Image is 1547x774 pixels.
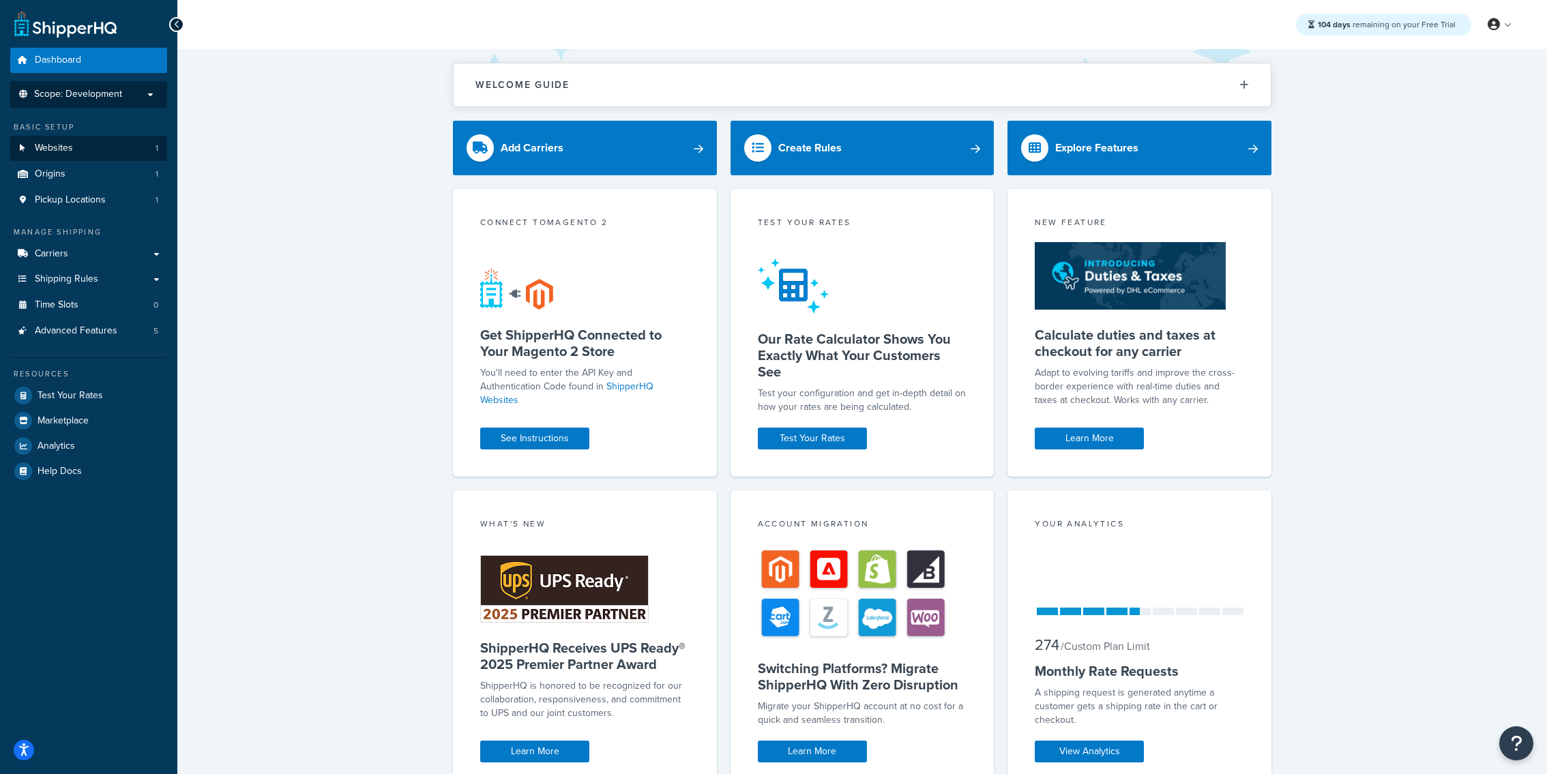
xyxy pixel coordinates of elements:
[10,121,167,133] div: Basic Setup
[758,216,967,232] div: Test your rates
[1007,121,1271,175] a: Explore Features
[758,741,867,762] a: Learn More
[758,700,967,727] div: Migrate your ShipperHQ account at no cost for a quick and seamless transition.
[10,459,167,483] a: Help Docs
[454,63,1271,106] button: Welcome Guide
[34,89,122,100] span: Scope: Development
[10,188,167,213] a: Pickup Locations1
[35,273,98,285] span: Shipping Rules
[156,143,158,154] span: 1
[38,390,103,402] span: Test Your Rates
[758,518,967,533] div: Account Migration
[480,379,653,407] a: ShipperHQ Websites
[1318,18,1351,31] strong: 104 days
[35,248,68,260] span: Carriers
[35,194,106,206] span: Pickup Locations
[10,241,167,267] a: Carriers
[480,741,589,762] a: Learn More
[10,368,167,380] div: Resources
[10,293,167,318] a: Time Slots0
[758,428,867,449] a: Test Your Rates
[10,136,167,161] li: Websites
[10,318,167,344] li: Advanced Features
[480,518,690,533] div: What's New
[10,226,167,238] div: Manage Shipping
[38,415,89,427] span: Marketplace
[1035,741,1144,762] a: View Analytics
[1035,428,1144,449] a: Learn More
[1035,216,1244,232] div: New Feature
[480,366,690,407] p: You'll need to enter the API Key and Authentication Code found in
[480,267,553,310] img: connect-shq-magento-24cdf84b.svg
[1035,686,1244,727] div: A shipping request is generated anytime a customer gets a shipping rate in the cart or checkout.
[1318,18,1456,31] span: remaining on your Free Trial
[10,408,167,433] a: Marketplace
[10,383,167,408] a: Test Your Rates
[10,162,167,187] li: Origins
[153,325,158,337] span: 5
[480,327,690,359] h5: Get ShipperHQ Connected to Your Magento 2 Store
[38,466,82,477] span: Help Docs
[38,441,75,452] span: Analytics
[156,194,158,206] span: 1
[1035,327,1244,359] h5: Calculate duties and taxes at checkout for any carrier
[35,168,65,180] span: Origins
[475,80,570,90] h2: Welcome Guide
[1035,518,1244,533] div: Your Analytics
[480,428,589,449] a: See Instructions
[10,434,167,458] a: Analytics
[10,188,167,213] li: Pickup Locations
[10,293,167,318] li: Time Slots
[10,136,167,161] a: Websites1
[1035,366,1244,407] p: Adapt to evolving tariffs and improve the cross-border experience with real-time duties and taxes...
[480,216,690,232] div: Connect to Magento 2
[453,121,717,175] a: Add Carriers
[1035,663,1244,679] h5: Monthly Rate Requests
[778,138,842,158] div: Create Rules
[758,660,967,693] h5: Switching Platforms? Migrate ShipperHQ With Zero Disruption
[501,138,563,158] div: Add Carriers
[35,143,73,154] span: Websites
[35,325,117,337] span: Advanced Features
[35,299,78,311] span: Time Slots
[1055,138,1138,158] div: Explore Features
[758,331,967,380] h5: Our Rate Calculator Shows You Exactly What Your Customers See
[1499,726,1533,760] button: Open Resource Center
[758,387,967,414] div: Test your configuration and get in-depth detail on how your rates are being calculated.
[35,55,81,66] span: Dashboard
[10,162,167,187] a: Origins1
[10,318,167,344] a: Advanced Features5
[731,121,994,175] a: Create Rules
[1061,638,1150,654] small: / Custom Plan Limit
[1035,634,1059,656] span: 274
[153,299,158,311] span: 0
[480,679,690,720] p: ShipperHQ is honored to be recognized for our collaboration, responsiveness, and commitment to UP...
[10,48,167,73] a: Dashboard
[156,168,158,180] span: 1
[10,267,167,292] a: Shipping Rules
[480,640,690,672] h5: ShipperHQ Receives UPS Ready® 2025 Premier Partner Award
